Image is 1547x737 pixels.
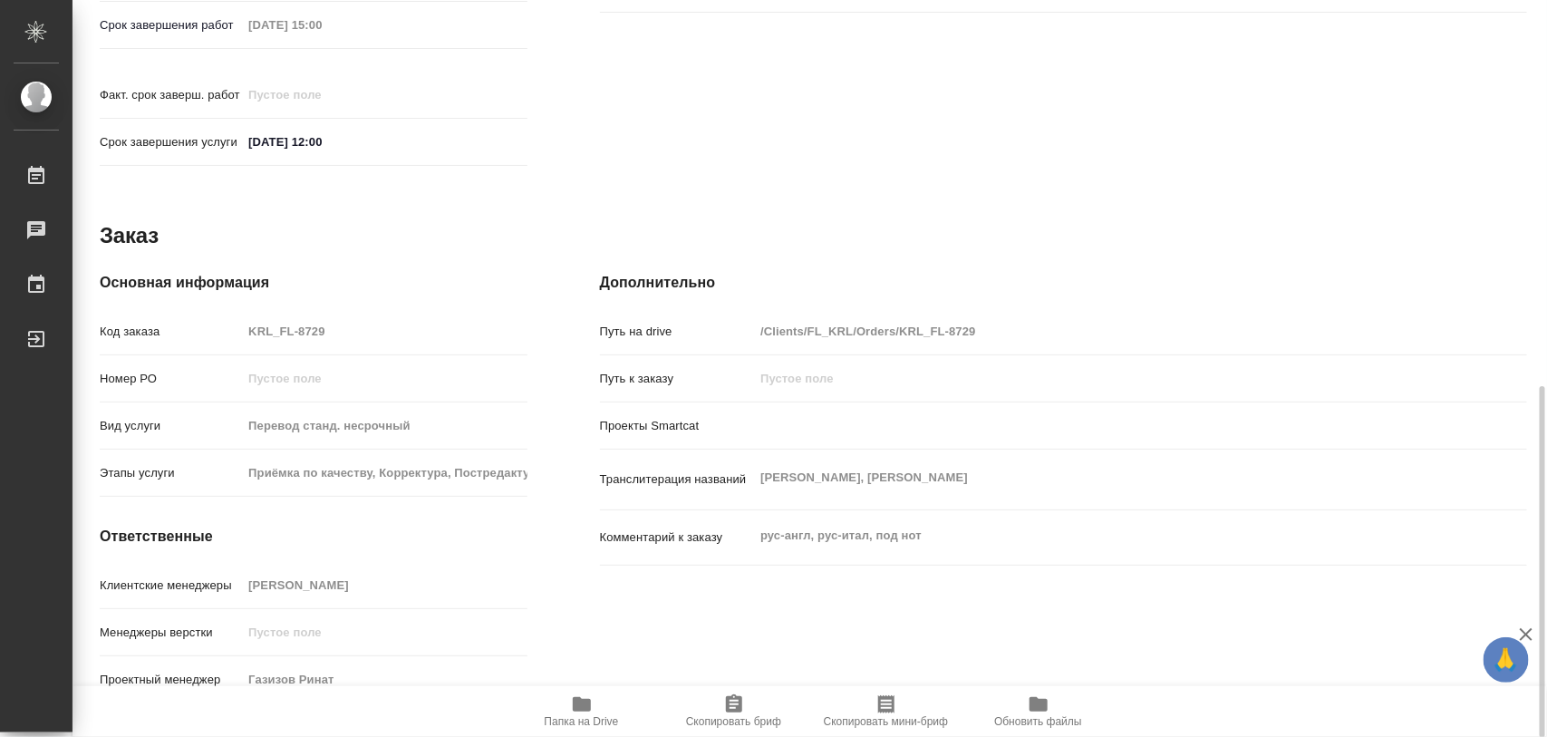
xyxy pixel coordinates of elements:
[545,715,619,728] span: Папка на Drive
[242,82,401,108] input: Пустое поле
[242,318,527,344] input: Пустое поле
[242,412,527,439] input: Пустое поле
[1484,637,1529,683] button: 🙏
[754,365,1449,392] input: Пустое поле
[658,686,810,737] button: Скопировать бриф
[754,520,1449,551] textarea: рус-англ, рус-итал, под нот
[754,318,1449,344] input: Пустое поле
[242,460,527,486] input: Пустое поле
[506,686,658,737] button: Папка на Drive
[600,370,755,388] p: Путь к заказу
[824,715,948,728] span: Скопировать мини-бриф
[100,464,242,482] p: Этапы услуги
[600,417,755,435] p: Проекты Smartcat
[242,129,401,155] input: ✎ Введи что-нибудь
[100,671,242,689] p: Проектный менеджер
[100,417,242,435] p: Вид услуги
[754,462,1449,493] textarea: [PERSON_NAME], [PERSON_NAME]
[600,470,755,489] p: Транслитерация названий
[100,86,242,104] p: Факт. срок заверш. работ
[600,272,1527,294] h4: Дополнительно
[600,529,755,547] p: Комментарий к заказу
[600,323,755,341] p: Путь на drive
[242,12,401,38] input: Пустое поле
[100,272,527,294] h4: Основная информация
[100,526,527,548] h4: Ответственные
[100,370,242,388] p: Номер РО
[962,686,1115,737] button: Обновить файлы
[242,572,527,598] input: Пустое поле
[242,666,527,693] input: Пустое поле
[1491,641,1522,679] span: 🙏
[100,16,242,34] p: Срок завершения работ
[100,133,242,151] p: Срок завершения услуги
[686,715,781,728] span: Скопировать бриф
[242,365,527,392] input: Пустое поле
[994,715,1082,728] span: Обновить файлы
[100,323,242,341] p: Код заказа
[242,619,527,645] input: Пустое поле
[100,221,159,250] h2: Заказ
[100,577,242,595] p: Клиентские менеджеры
[100,624,242,642] p: Менеджеры верстки
[810,686,962,737] button: Скопировать мини-бриф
